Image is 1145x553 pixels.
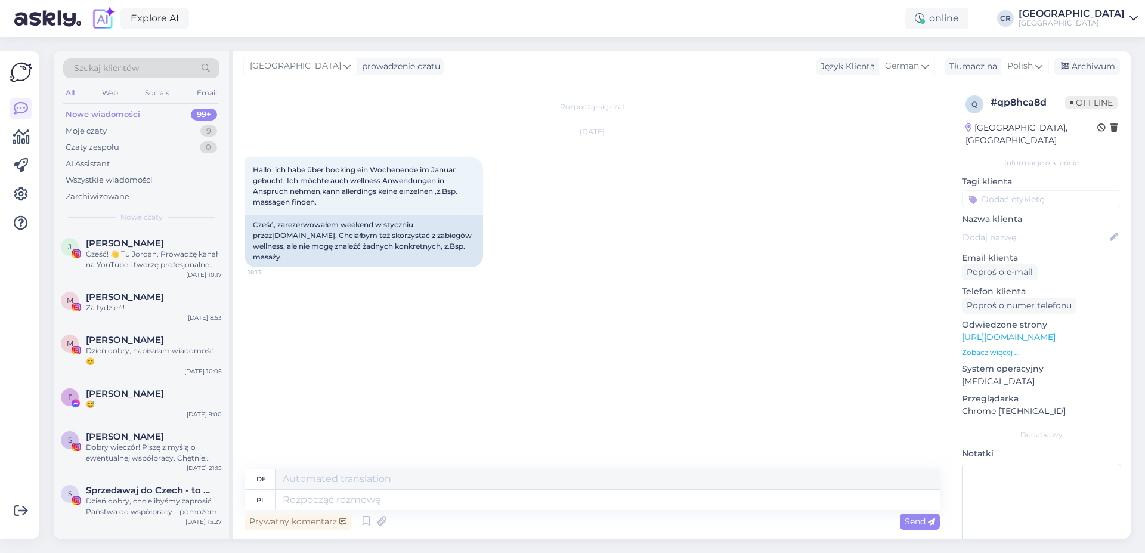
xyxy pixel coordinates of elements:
div: Dobry wieczór! Piszę z myślą o ewentualnej współpracy. Chętnie przygotuję materiały w ramach poby... [86,442,222,464]
input: Dodaj nazwę [963,231,1107,244]
div: Archiwum [1054,58,1120,75]
span: German [885,60,919,73]
div: Socials [143,85,172,101]
span: Sprzedawaj do Czech - to proste! [86,485,210,496]
div: [GEOGRAPHIC_DATA] [1019,9,1125,18]
p: Odwiedzone strony [962,319,1121,331]
div: online [905,8,968,29]
span: Małgorzata K [86,292,164,302]
span: Monika Kowalewska [86,335,164,345]
div: [DATE] 10:17 [186,270,222,279]
div: de [256,469,266,489]
span: Г [68,393,72,401]
div: [GEOGRAPHIC_DATA] [1019,18,1125,28]
p: System operacyjny [962,363,1121,375]
span: Jordan Koman [86,238,164,249]
div: Za tydzień! [86,302,222,313]
div: Tłumacz na [945,60,997,73]
div: [DATE] 21:15 [187,464,222,472]
span: S [68,435,72,444]
span: Szukaj klientów [74,62,139,75]
div: [DATE] 15:27 [185,517,222,526]
div: 😅 [86,399,222,410]
p: Chrome [TECHNICAL_ID] [962,405,1121,418]
div: Moje czaty [66,125,107,137]
span: S [68,489,72,498]
div: [DATE] 10:05 [184,367,222,376]
div: Web [100,85,120,101]
div: Poproś o e-mail [962,264,1038,280]
a: Explore AI [120,8,189,29]
div: Prywatny komentarz [245,514,351,530]
div: All [63,85,77,101]
div: Wszystkie wiadomości [66,174,153,186]
img: Askly Logo [10,61,32,84]
a: [DOMAIN_NAME] [272,231,335,240]
span: Галина Попова [86,388,164,399]
img: explore-ai [91,6,116,31]
div: Dzień dobry, chcielibyśmy zaprosić Państwa do współpracy – pomożemy dotrzeć do czeskich i [DEMOGR... [86,496,222,517]
div: Język Klienta [816,60,875,73]
div: Dzień dobry, napisałam wiadomość 😊 [86,345,222,367]
span: [GEOGRAPHIC_DATA] [250,60,341,73]
div: # qp8hca8d [991,95,1065,110]
div: pl [256,490,265,510]
span: 18:13 [248,268,293,277]
div: Cześć! 👋 Tu Jordan. Prowadzę kanał na YouTube i tworzę profesjonalne rolki oraz zdjęcia do social... [86,249,222,270]
p: Zobacz więcej ... [962,347,1121,358]
div: Dodatkowy [962,430,1121,440]
p: Telefon klienta [962,285,1121,298]
input: Dodać etykietę [962,190,1121,208]
span: Sylwia Tomczak [86,431,164,442]
p: Tagi klienta [962,175,1121,188]
div: Informacje o kliencie [962,157,1121,168]
p: [MEDICAL_DATA] [962,375,1121,388]
span: Polish [1007,60,1033,73]
a: [GEOGRAPHIC_DATA][GEOGRAPHIC_DATA] [1019,9,1138,28]
span: Nowe czaty [120,212,163,223]
div: Zarchiwizowane [66,191,129,203]
div: AI Assistant [66,158,110,170]
span: J [68,242,72,251]
div: Czaty zespołu [66,141,119,153]
div: CR [997,10,1014,27]
p: Przeglądarka [962,393,1121,405]
div: Cześć, zarezerwowałem weekend w styczniu przez . Chciałbym też skorzystać z zabiegów wellness, al... [245,215,483,267]
div: prowadzenie czatu [357,60,440,73]
div: Rozpoczął się czat [245,101,940,112]
span: M [67,339,73,348]
span: Offline [1065,96,1118,109]
div: 99+ [191,109,217,121]
div: [DATE] [245,126,940,137]
p: Email klienta [962,252,1121,264]
div: Poproś o numer telefonu [962,298,1076,314]
span: q [971,100,977,109]
div: Email [194,85,219,101]
p: Nazwa klienta [962,213,1121,225]
p: Notatki [962,447,1121,460]
div: 9 [200,125,217,137]
div: [GEOGRAPHIC_DATA], [GEOGRAPHIC_DATA] [965,122,1097,147]
div: [DATE] 9:00 [187,410,222,419]
div: 0 [200,141,217,153]
span: Send [905,516,935,527]
div: [DATE] 8:53 [188,313,222,322]
span: Hallo ich habe über booking ein Wochenende im Januar gebucht. Ich möchte auch wellness Anwendunge... [253,165,459,206]
span: M [67,296,73,305]
div: Nowe wiadomości [66,109,140,121]
a: [URL][DOMAIN_NAME] [962,332,1056,342]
